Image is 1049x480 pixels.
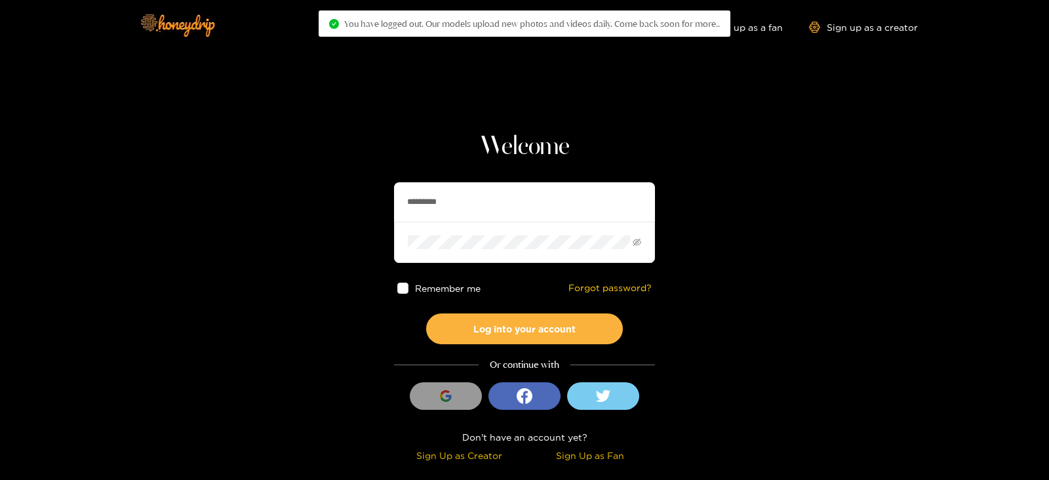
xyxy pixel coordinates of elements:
[329,19,339,29] span: check-circle
[415,283,481,293] span: Remember me
[568,283,652,294] a: Forgot password?
[426,313,623,344] button: Log into your account
[344,18,720,29] span: You have logged out. Our models upload new photos and videos daily. Come back soon for more..
[633,238,641,247] span: eye-invisible
[397,448,521,463] div: Sign Up as Creator
[528,448,652,463] div: Sign Up as Fan
[394,430,655,445] div: Don't have an account yet?
[693,22,783,33] a: Sign up as a fan
[394,131,655,163] h1: Welcome
[809,22,918,33] a: Sign up as a creator
[394,357,655,372] div: Or continue with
